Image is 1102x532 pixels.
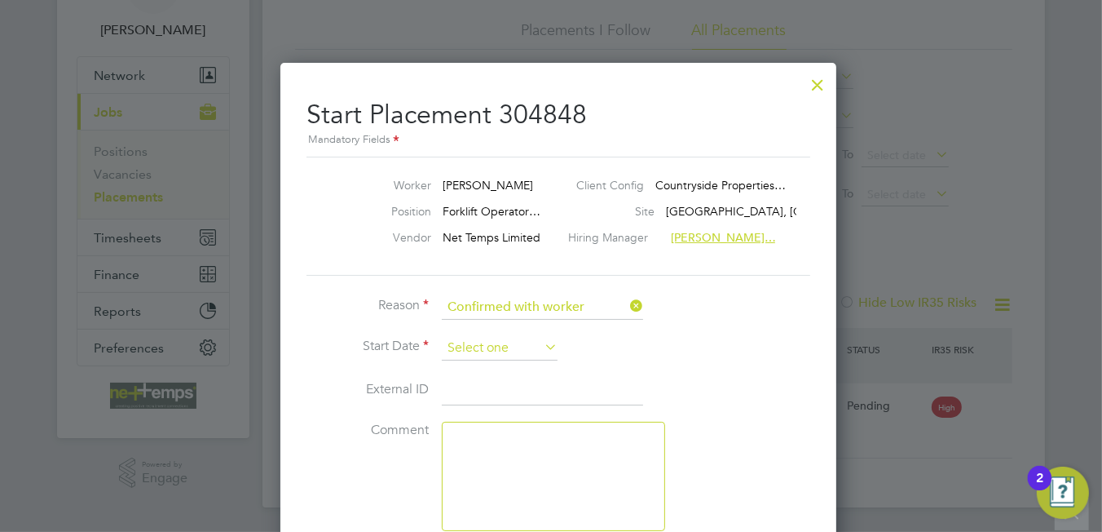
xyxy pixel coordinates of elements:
label: Comment [306,422,429,439]
label: Client Config [576,178,644,193]
button: Open Resource Center, 2 new notifications [1037,467,1089,519]
span: [GEOGRAPHIC_DATA], [GEOGRAPHIC_DATA] [666,204,907,219]
label: Start Date [306,338,429,355]
span: Countryside Properties… [655,178,786,193]
label: Worker [342,178,431,193]
h2: Start Placement 304848 [306,86,810,150]
label: Position [342,204,431,219]
span: Net Temps Limited [443,230,540,245]
label: External ID [306,381,429,398]
label: Vendor [342,230,431,245]
input: Select one [442,336,558,361]
label: Site [589,204,655,219]
span: [PERSON_NAME]… [672,230,777,245]
label: Reason [306,297,429,314]
span: Forklift Operator… [443,204,540,219]
div: Mandatory Fields [306,131,810,149]
input: Select one [442,295,643,320]
span: [PERSON_NAME] [443,178,533,193]
div: 2 [1036,478,1043,499]
label: Hiring Manager [569,230,660,245]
